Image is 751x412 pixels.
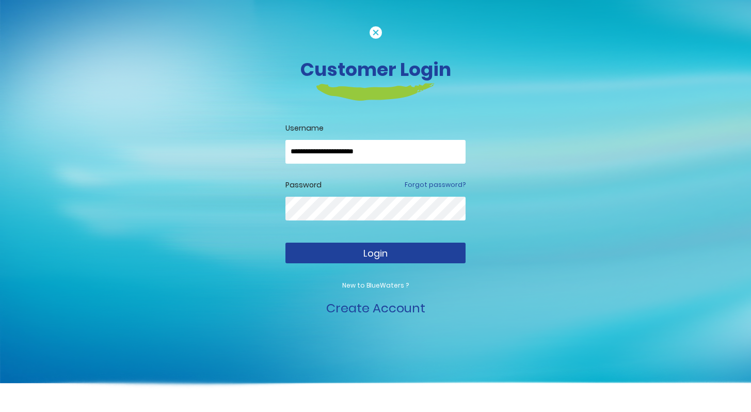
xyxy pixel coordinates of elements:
h3: Customer Login [89,58,662,81]
label: Password [285,180,322,191]
label: Username [285,123,466,134]
p: New to BlueWaters ? [285,281,466,290]
button: Login [285,243,466,263]
a: Create Account [326,299,425,316]
span: Login [363,247,388,260]
img: login-heading-border.png [316,83,435,101]
a: Forgot password? [405,180,466,189]
img: cancel [370,26,382,39]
